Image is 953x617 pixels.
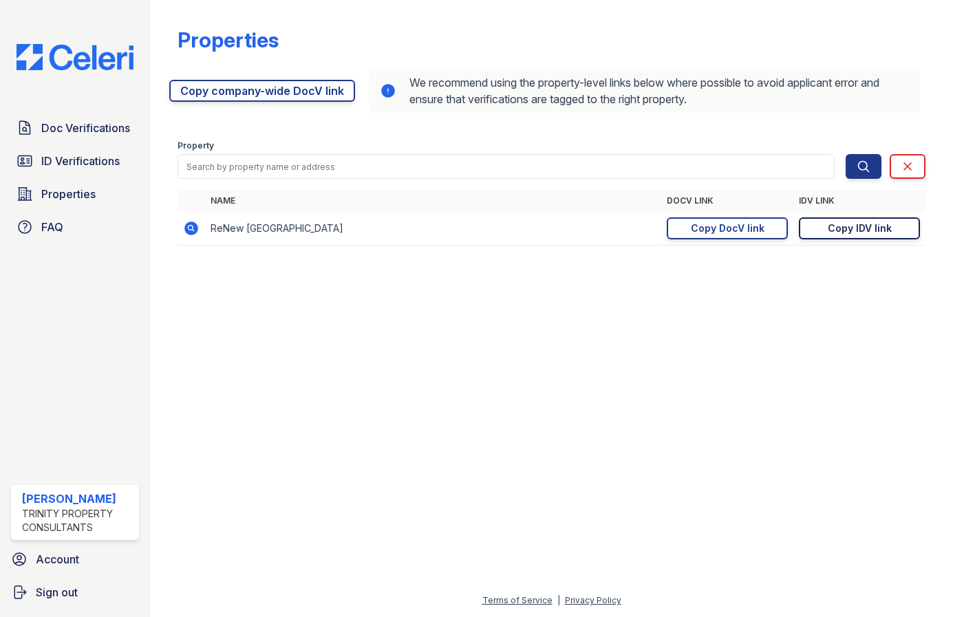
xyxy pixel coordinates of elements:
[22,507,133,534] div: Trinity Property Consultants
[661,190,793,212] th: DocV Link
[482,595,553,605] a: Terms of Service
[6,578,144,606] a: Sign out
[799,217,920,239] a: Copy IDV link
[205,190,661,212] th: Name
[41,219,63,235] span: FAQ
[565,595,621,605] a: Privacy Policy
[11,180,139,208] a: Properties
[41,186,96,202] span: Properties
[11,213,139,241] a: FAQ
[557,595,560,605] div: |
[828,221,892,235] div: Copy IDV link
[793,190,925,212] th: IDV Link
[667,217,788,239] a: Copy DocV link
[178,28,279,52] div: Properties
[205,212,661,246] td: ReNew [GEOGRAPHIC_DATA]
[41,120,130,136] span: Doc Verifications
[11,114,139,142] a: Doc Verifications
[6,44,144,70] img: CE_Logo_Blue-a8612792a0a2168367f1c8372b55b34899dd931a85d93a1a3d3e32e68fde9ad4.png
[691,221,764,235] div: Copy DocV link
[11,147,139,175] a: ID Verifications
[41,153,120,169] span: ID Verifications
[369,69,920,113] div: We recommend using the property-level links below where possible to avoid applicant error and ens...
[178,154,835,179] input: Search by property name or address
[178,140,214,151] label: Property
[22,490,133,507] div: [PERSON_NAME]
[6,545,144,573] a: Account
[169,80,355,102] a: Copy company-wide DocV link
[36,584,78,600] span: Sign out
[36,551,79,567] span: Account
